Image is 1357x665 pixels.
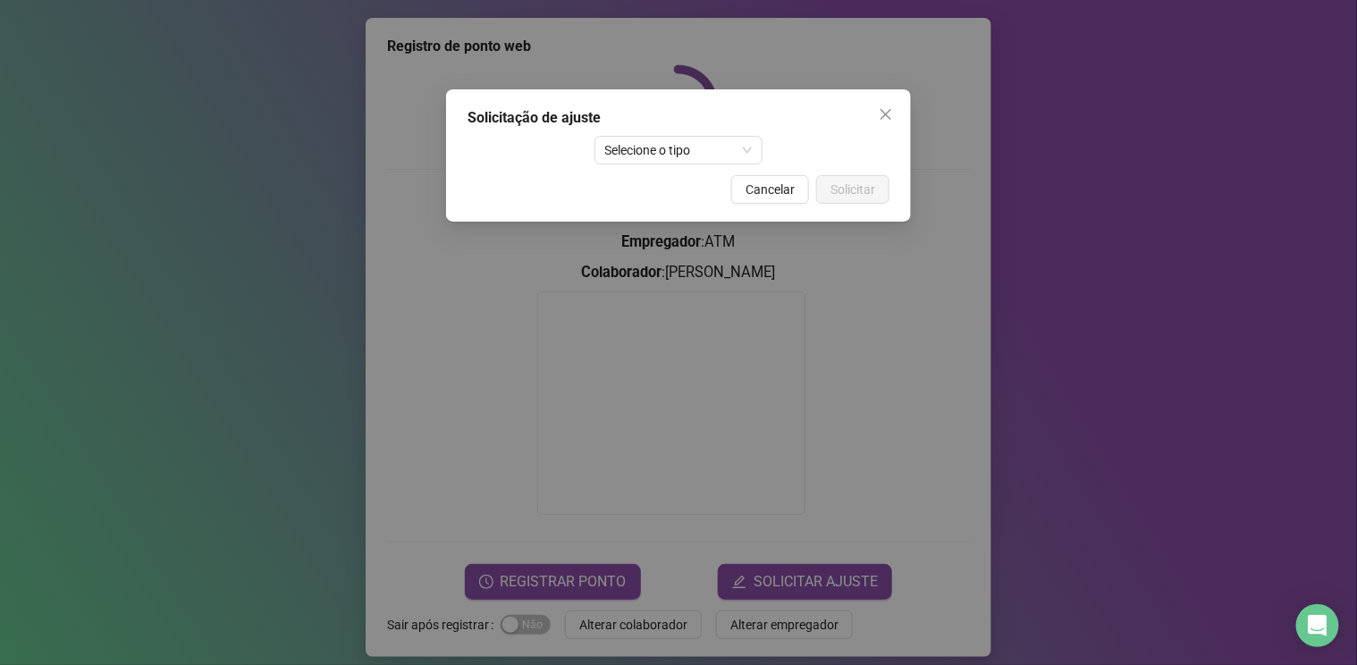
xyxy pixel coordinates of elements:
button: Solicitar [816,175,889,204]
button: Cancelar [731,175,809,204]
span: Selecione o tipo [605,137,753,164]
span: Cancelar [746,180,795,199]
button: Close [872,100,900,129]
span: close [879,107,893,122]
div: Open Intercom Messenger [1296,604,1339,647]
div: Solicitação de ajuste [468,107,889,129]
